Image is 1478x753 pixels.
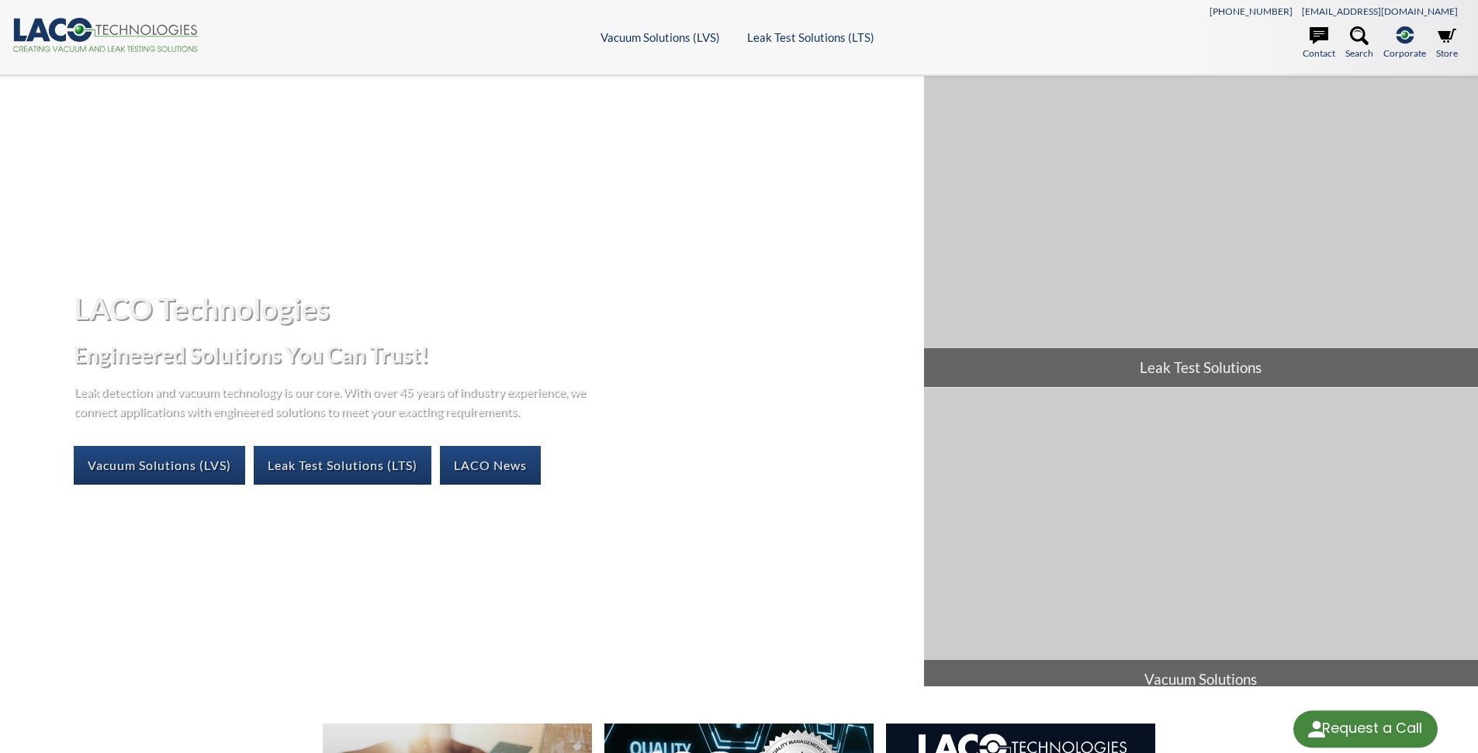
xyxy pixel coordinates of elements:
[1293,710,1438,748] div: Request a Call
[924,76,1478,387] a: Leak Test Solutions
[1210,5,1293,17] a: [PHONE_NUMBER]
[1322,710,1422,746] div: Request a Call
[601,30,720,44] a: Vacuum Solutions (LVS)
[924,660,1478,699] span: Vacuum Solutions
[1436,26,1458,60] a: Store
[74,340,911,369] h2: Engineered Solutions You Can Trust!
[1303,26,1335,60] a: Contact
[1345,26,1373,60] a: Search
[924,388,1478,699] a: Vacuum Solutions
[1302,5,1458,17] a: [EMAIL_ADDRESS][DOMAIN_NAME]
[74,446,245,485] a: Vacuum Solutions (LVS)
[747,30,874,44] a: Leak Test Solutions (LTS)
[1383,46,1426,60] span: Corporate
[440,446,541,485] a: LACO News
[74,382,594,421] p: Leak detection and vacuum technology is our core. With over 45 years of industry experience, we c...
[74,289,911,327] h1: LACO Technologies
[924,348,1478,387] span: Leak Test Solutions
[1304,717,1329,741] img: round button
[254,446,431,485] a: Leak Test Solutions (LTS)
